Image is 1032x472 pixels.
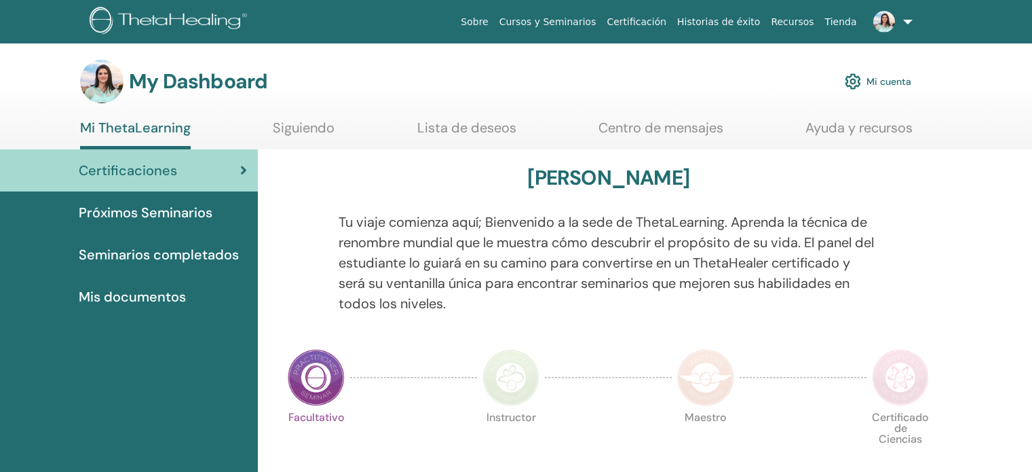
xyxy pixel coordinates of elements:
a: Historias de éxito [672,10,765,35]
a: Tienda [820,10,862,35]
img: default.jpg [80,60,123,103]
img: Certificate of Science [872,349,929,406]
h3: [PERSON_NAME] [527,166,689,190]
h3: My Dashboard [129,69,267,94]
a: Lista de deseos [417,120,516,146]
span: Mis documentos [79,287,186,307]
a: Cursos y Seminarios [494,10,602,35]
a: Siguiendo [273,120,335,146]
span: Próximos Seminarios [79,202,212,223]
a: Recursos [765,10,819,35]
a: Ayuda y recursos [805,120,913,146]
img: default.jpg [873,11,895,33]
a: Centro de mensajes [598,120,723,146]
p: Maestro [677,412,734,469]
a: Sobre [455,10,493,35]
p: Tu viaje comienza aquí; Bienvenido a la sede de ThetaLearning. Aprenda la técnica de renombre mun... [339,212,879,314]
a: Certificación [601,10,672,35]
p: Certificado de Ciencias [872,412,929,469]
a: Mi ThetaLearning [80,120,191,149]
img: Practitioner [288,349,345,406]
img: cog.svg [845,70,861,93]
img: logo.png [90,7,252,37]
img: Master [677,349,734,406]
a: Mi cuenta [845,67,911,96]
img: Instructor [482,349,539,406]
span: Certificaciones [79,160,177,181]
p: Facultativo [288,412,345,469]
span: Seminarios completados [79,244,239,265]
p: Instructor [482,412,539,469]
